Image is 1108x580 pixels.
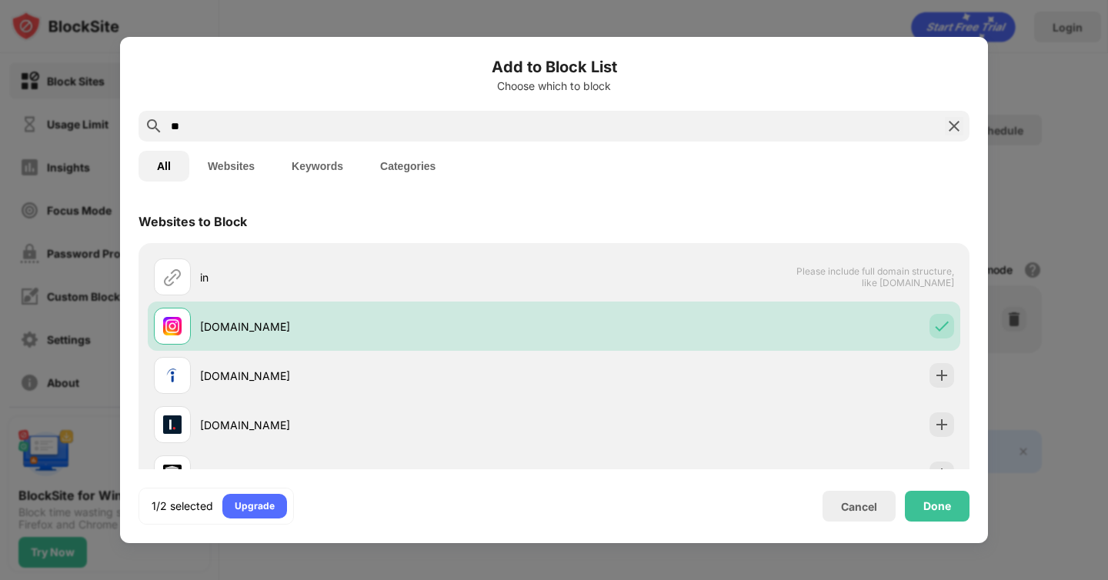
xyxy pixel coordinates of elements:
div: in [200,269,554,285]
div: [DOMAIN_NAME] [200,417,554,433]
img: search-close [945,117,963,135]
div: 1/2 selected [152,498,213,514]
h6: Add to Block List [138,55,969,78]
div: Choose which to block [138,80,969,92]
button: Categories [362,151,454,182]
div: [DOMAIN_NAME] [200,318,554,335]
div: Done [923,500,951,512]
div: [DOMAIN_NAME] [200,466,554,482]
img: favicons [163,465,182,483]
button: All [138,151,189,182]
img: favicons [163,317,182,335]
div: Websites to Block [138,214,247,229]
div: Upgrade [235,498,275,514]
img: search.svg [145,117,163,135]
div: Cancel [841,500,877,513]
button: Keywords [273,151,362,182]
img: favicons [163,366,182,385]
button: Websites [189,151,273,182]
span: Please include full domain structure, like [DOMAIN_NAME] [796,265,954,288]
img: url.svg [163,268,182,286]
div: [DOMAIN_NAME] [200,368,554,384]
img: favicons [163,415,182,434]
